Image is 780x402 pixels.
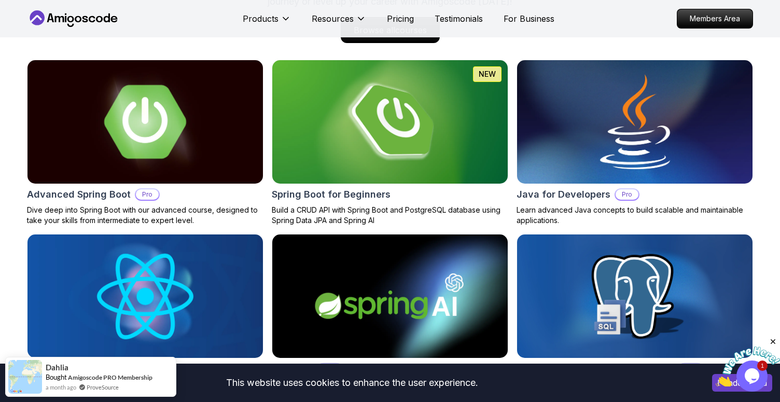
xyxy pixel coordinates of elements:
img: SQL and Databases Fundamentals card [517,234,753,358]
h2: Spring AI [272,362,313,376]
a: Spring Boot for Beginners cardNEWSpring Boot for BeginnersBuild a CRUD API with Spring Boot and P... [272,60,508,226]
button: Products [243,12,291,33]
button: Resources [312,12,366,33]
img: React JS Developer Guide card [27,234,263,358]
p: Resources [312,12,354,25]
img: Spring AI card [272,234,508,358]
a: ProveSource [87,383,119,392]
a: For Business [504,12,554,25]
p: Dive deep into Spring Boot with our advanced course, designed to take your skills from intermedia... [27,205,263,226]
iframe: chat widget [716,337,780,386]
p: Pro [616,189,638,200]
p: NEW [479,69,496,79]
a: Testimonials [435,12,483,25]
div: This website uses cookies to enhance the user experience. [8,371,697,394]
a: React JS Developer Guide cardReact JS Developer GuideProLearn ReactJS from the ground up and mast... [27,234,263,400]
a: Members Area [677,9,753,29]
p: Pro [136,189,159,200]
img: provesource social proof notification image [8,360,42,394]
h2: Java for Developers [517,187,610,202]
p: Learn advanced Java concepts to build scalable and maintainable applications. [517,205,753,226]
img: Java for Developers card [517,60,753,184]
span: Bought [46,373,67,381]
p: Members Area [677,9,753,28]
a: Spring AI cardSpring AIProWelcome to the Spring AI course! Learn to build intelligent application... [272,234,508,400]
a: Java for Developers cardJava for DevelopersProLearn advanced Java concepts to build scalable and ... [517,60,753,226]
img: Advanced Spring Boot card [22,57,269,187]
button: Accept cookies [712,374,772,392]
a: Amigoscode PRO Membership [68,373,152,381]
p: Build a CRUD API with Spring Boot and PostgreSQL database using Spring Data JPA and Spring AI [272,205,508,226]
img: Spring Boot for Beginners card [272,60,508,184]
a: SQL and Databases Fundamentals cardSQL and Databases FundamentalsProMaster SQL and database funda... [517,234,753,400]
h2: Advanced Spring Boot [27,187,131,202]
h2: SQL and Databases Fundamentals [517,362,674,376]
h2: Spring Boot for Beginners [272,187,391,202]
p: Products [243,12,278,25]
span: Dahlia [46,363,68,372]
a: Advanced Spring Boot cardAdvanced Spring BootProDive deep into Spring Boot with our advanced cour... [27,60,263,226]
a: Pricing [387,12,414,25]
span: a month ago [46,383,76,392]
